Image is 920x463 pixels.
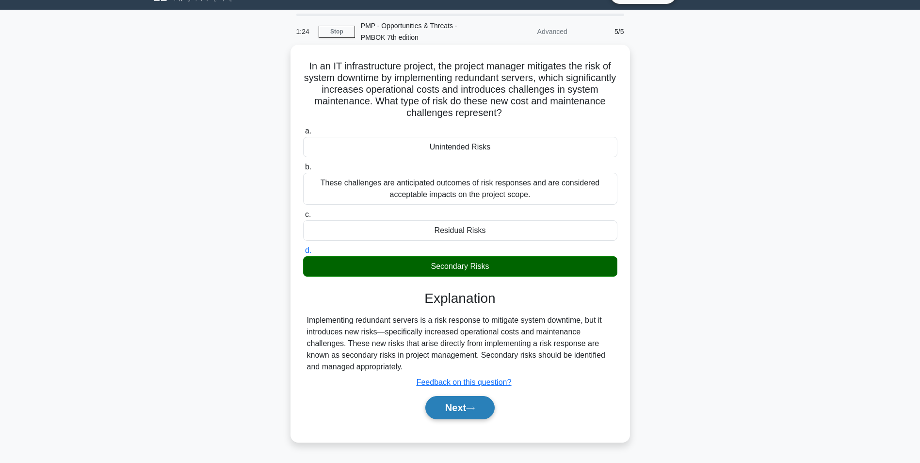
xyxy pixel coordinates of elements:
div: These challenges are anticipated outcomes of risk responses and are considered acceptable impacts... [303,173,617,205]
div: Residual Risks [303,220,617,241]
a: Feedback on this question? [417,378,512,386]
div: Secondary Risks [303,256,617,277]
a: Stop [319,26,355,38]
div: 1:24 [291,22,319,41]
div: Advanced [488,22,573,41]
div: Implementing redundant servers is a risk response to mitigate system downtime, but it introduces ... [307,314,613,373]
h3: Explanation [309,290,612,307]
span: c. [305,210,311,218]
span: b. [305,163,311,171]
div: Unintended Risks [303,137,617,157]
div: 5/5 [573,22,630,41]
h5: In an IT infrastructure project, the project manager mitigates the risk of system downtime by imp... [302,60,618,119]
button: Next [425,396,495,419]
span: d. [305,246,311,254]
span: a. [305,127,311,135]
div: PMP - Opportunities & Threats - PMBOK 7th edition [355,16,488,47]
